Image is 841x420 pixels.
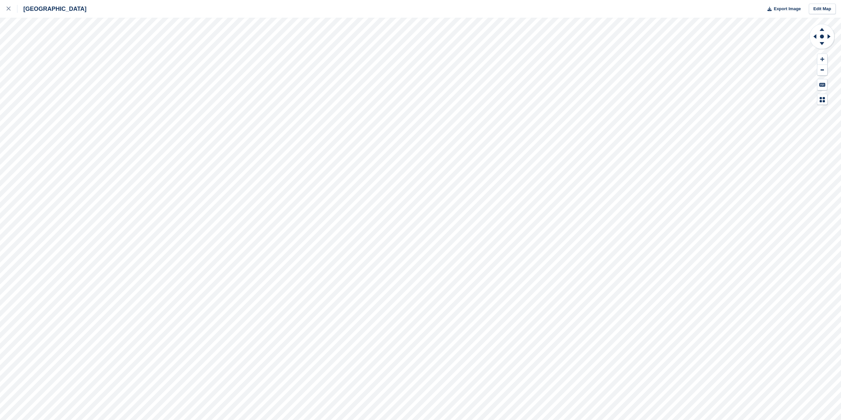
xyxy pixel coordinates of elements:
[809,4,836,14] a: Edit Map
[763,4,801,14] button: Export Image
[774,6,801,12] span: Export Image
[17,5,86,13] div: [GEOGRAPHIC_DATA]
[817,94,827,105] button: Map Legend
[817,79,827,90] button: Keyboard Shortcuts
[817,65,827,76] button: Zoom Out
[817,54,827,65] button: Zoom In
